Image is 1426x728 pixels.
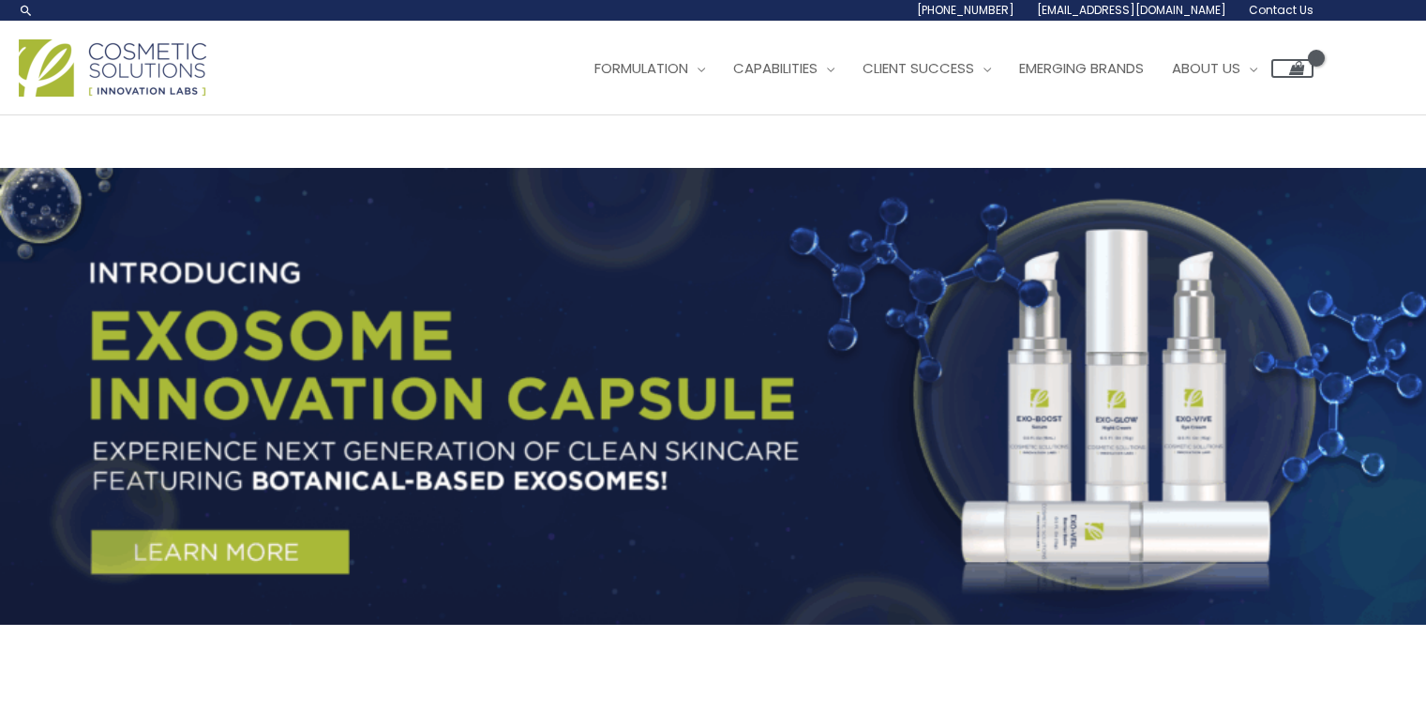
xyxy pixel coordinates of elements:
[1037,2,1226,18] span: [EMAIL_ADDRESS][DOMAIN_NAME]
[863,58,974,78] span: Client Success
[917,2,1014,18] span: [PHONE_NUMBER]
[1005,40,1158,97] a: Emerging Brands
[566,40,1313,97] nav: Site Navigation
[19,39,206,97] img: Cosmetic Solutions Logo
[733,58,818,78] span: Capabilities
[1172,58,1240,78] span: About Us
[580,40,719,97] a: Formulation
[719,40,848,97] a: Capabilities
[848,40,1005,97] a: Client Success
[1158,40,1271,97] a: About Us
[19,3,34,18] a: Search icon link
[594,58,688,78] span: Formulation
[1271,59,1313,78] a: View Shopping Cart, empty
[1019,58,1144,78] span: Emerging Brands
[1249,2,1313,18] span: Contact Us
